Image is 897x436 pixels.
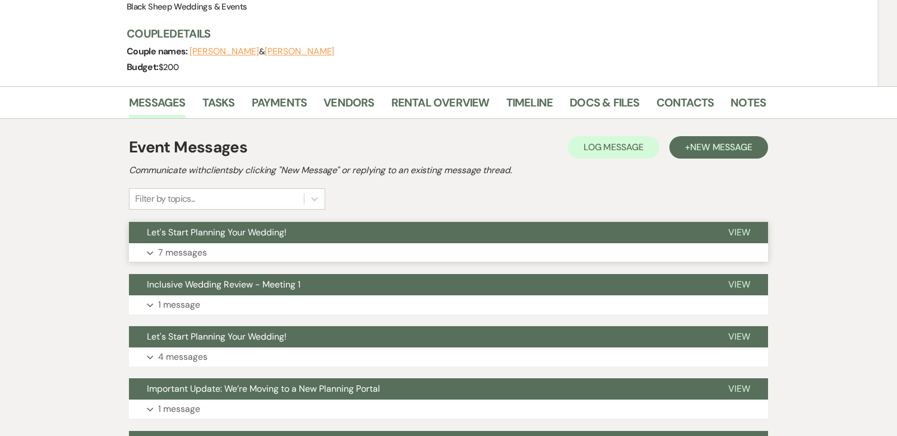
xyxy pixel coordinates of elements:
a: Vendors [323,94,374,118]
a: Tasks [202,94,235,118]
span: View [728,331,750,342]
button: Inclusive Wedding Review - Meeting 1 [129,274,710,295]
button: Let's Start Planning Your Wedding! [129,326,710,347]
div: Filter by topics... [135,192,195,206]
button: [PERSON_NAME] [265,47,334,56]
span: Couple names: [127,45,189,57]
button: [PERSON_NAME] [189,47,259,56]
span: Inclusive Wedding Review - Meeting 1 [147,279,300,290]
span: Log Message [584,141,644,153]
span: New Message [690,141,752,153]
span: Let's Start Planning Your Wedding! [147,226,286,238]
button: View [710,378,768,400]
button: +New Message [669,136,768,159]
span: View [728,383,750,395]
a: Docs & Files [570,94,639,118]
button: Let's Start Planning Your Wedding! [129,222,710,243]
span: & [189,46,334,57]
p: 1 message [158,298,200,312]
a: Contacts [656,94,714,118]
span: View [728,279,750,290]
h1: Event Messages [129,136,247,159]
a: Notes [730,94,766,118]
a: Payments [252,94,307,118]
span: Let's Start Planning Your Wedding! [147,331,286,342]
h2: Communicate with clients by clicking "New Message" or replying to an existing message thread. [129,164,768,177]
button: View [710,274,768,295]
button: 7 messages [129,243,768,262]
a: Timeline [506,94,553,118]
p: 1 message [158,402,200,416]
button: 1 message [129,295,768,314]
span: View [728,226,750,238]
button: Log Message [568,136,659,159]
p: 4 messages [158,350,207,364]
a: Rental Overview [391,94,489,118]
span: Important Update: We’re Moving to a New Planning Portal [147,383,380,395]
button: 1 message [129,400,768,419]
span: $200 [159,62,178,73]
button: View [710,222,768,243]
p: 7 messages [158,245,207,260]
a: Messages [129,94,186,118]
span: Black Sheep Weddings & Events [127,1,247,12]
h3: Couple Details [127,26,755,41]
button: Important Update: We’re Moving to a New Planning Portal [129,378,710,400]
button: 4 messages [129,347,768,367]
button: View [710,326,768,347]
span: Budget: [127,61,159,73]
